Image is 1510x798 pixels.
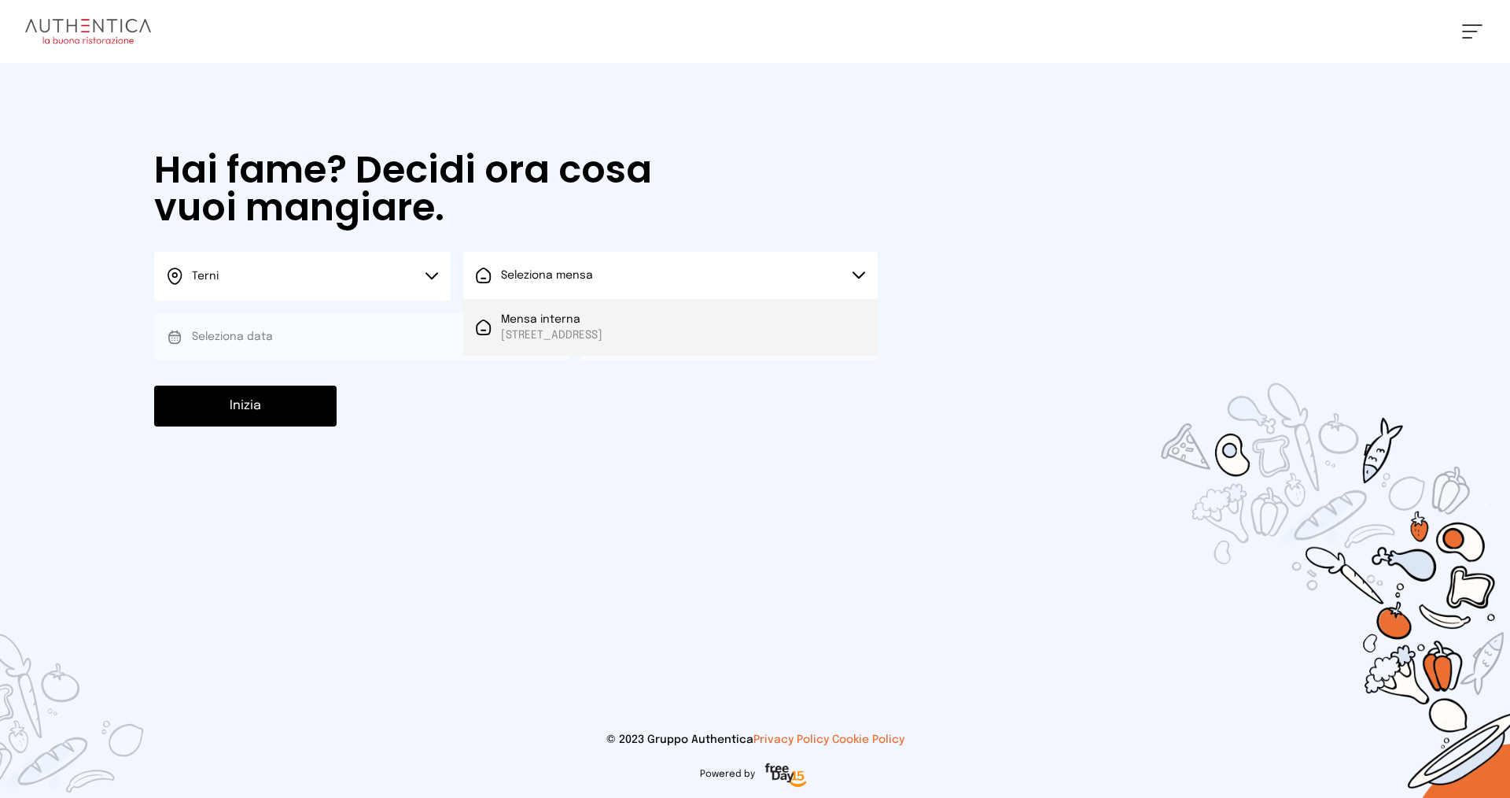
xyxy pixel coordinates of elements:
a: Privacy Policy [753,734,829,745]
a: Cookie Policy [832,734,904,745]
img: logo-freeday.3e08031.png [761,760,811,792]
span: Seleziona data [192,331,273,342]
span: [STREET_ADDRESS] [501,327,602,343]
p: © 2023 Gruppo Authentica [25,732,1485,748]
span: Mensa interna [501,312,602,327]
span: Powered by [700,768,755,781]
button: Seleziona data [154,313,569,360]
span: Seleziona mensa [501,270,593,281]
button: Seleziona mensa [463,252,878,299]
button: Inizia [154,386,337,427]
